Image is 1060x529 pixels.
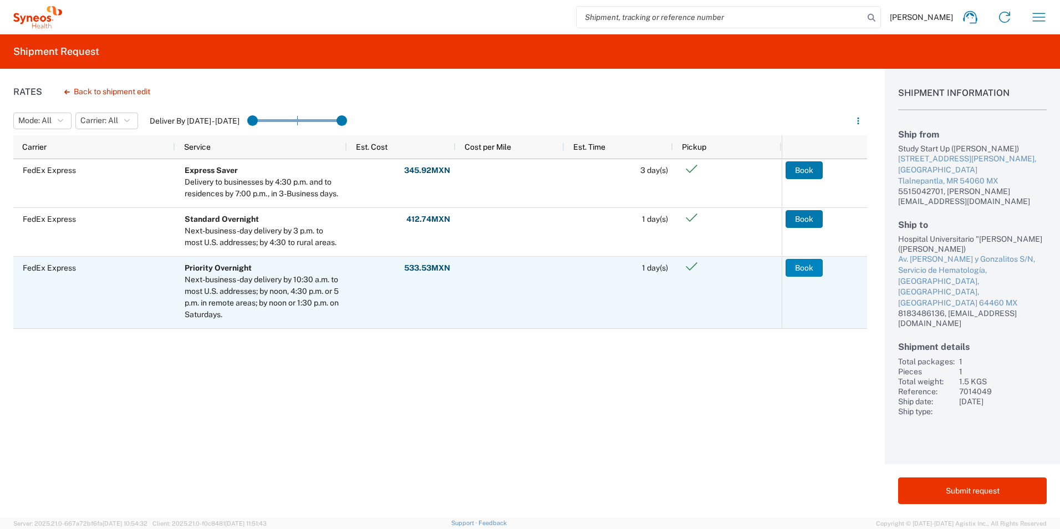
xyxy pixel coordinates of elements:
span: Pickup [682,143,706,151]
button: Book [786,259,823,277]
h1: Rates [13,87,42,97]
div: 8183486136, [EMAIL_ADDRESS][DOMAIN_NAME] [898,308,1047,328]
span: Mode: All [18,115,52,126]
button: 533.53MXN [404,259,451,277]
span: 412.74 MXN [406,214,450,225]
span: Est. Cost [356,143,388,151]
div: Ship type: [898,406,955,416]
div: Hospital Universitario "[PERSON_NAME] ([PERSON_NAME]) [898,234,1047,254]
div: [GEOGRAPHIC_DATA], [GEOGRAPHIC_DATA] 64460 MX [898,287,1047,308]
div: 5515042701, [PERSON_NAME][EMAIL_ADDRESS][DOMAIN_NAME] [898,186,1047,206]
h2: Shipment Request [13,45,99,58]
div: Express Saver [185,165,342,176]
h2: Ship from [898,129,1047,140]
div: 1 [959,357,1047,367]
button: Back to shipment edit [55,82,159,101]
button: 345.92MXN [404,161,451,179]
div: 1.5 KGS [959,377,1047,386]
span: 3 day(s) [640,166,668,175]
span: [PERSON_NAME] [890,12,953,22]
div: Reference: [898,386,955,396]
span: Client: 2025.21.0-f0c8481 [152,520,267,527]
div: Priority Overnight [185,262,342,274]
span: [DATE] 11:51:43 [225,520,267,527]
span: 1 day(s) [642,215,668,223]
div: Av. [PERSON_NAME] y Gonzalitos S/N, Servicio de Hematología, [GEOGRAPHIC_DATA], [898,254,1047,287]
label: Deliver By [DATE] - [DATE] [150,116,239,126]
div: Standard Overnight [185,213,342,225]
span: 345.92 MXN [404,165,450,176]
span: Service [184,143,211,151]
div: Next-business-day delivery by 3 p.m. to most U.S. addresses; by 4:30 to rural areas. [185,225,342,248]
span: FedEx Express [23,215,76,223]
button: Book [786,161,823,179]
span: Server: 2025.21.0-667a72bf6fa [13,520,147,527]
h1: Shipment Information [898,88,1047,110]
div: Ship date: [898,396,955,406]
button: 412.74MXN [406,210,451,228]
span: Est. Time [573,143,605,151]
button: Mode: All [13,113,72,129]
h2: Shipment details [898,342,1047,352]
div: 1 [959,367,1047,377]
div: Total weight: [898,377,955,386]
div: Study Start Up ([PERSON_NAME]) [898,144,1047,154]
button: Book [786,210,823,228]
span: FedEx Express [23,166,76,175]
span: [DATE] 10:54:32 [103,520,147,527]
span: Copyright © [DATE]-[DATE] Agistix Inc., All Rights Reserved [876,518,1047,528]
input: Shipment, tracking or reference number [577,7,864,28]
a: [STREET_ADDRESS][PERSON_NAME], [GEOGRAPHIC_DATA]Tlalnepantla, MR 54060 MX [898,154,1047,186]
a: Feedback [478,520,507,526]
span: Carrier: All [80,115,118,126]
div: [STREET_ADDRESS][PERSON_NAME], [GEOGRAPHIC_DATA] [898,154,1047,175]
a: Support [451,520,479,526]
span: Cost per Mile [465,143,511,151]
div: Total packages: [898,357,955,367]
span: Carrier [22,143,47,151]
div: Delivery to businesses by 4:30 p.m. and to residences by 7:00 p.m., in 3-Business days. [185,176,342,200]
button: Submit request [898,477,1047,504]
div: [DATE] [959,396,1047,406]
div: Next-business-day delivery by 10:30 a.m. to most U.S. addresses; by noon, 4:30 p.m. or 5 p.m. in ... [185,274,342,321]
span: 533.53 MXN [404,263,450,273]
a: Av. [PERSON_NAME] y Gonzalitos S/N, Servicio de Hematología, [GEOGRAPHIC_DATA],[GEOGRAPHIC_DATA],... [898,254,1047,308]
div: Pieces [898,367,955,377]
h2: Ship to [898,220,1047,230]
button: Carrier: All [75,113,138,129]
span: 1 day(s) [642,263,668,272]
div: 7014049 [959,386,1047,396]
span: FedEx Express [23,263,76,272]
div: Tlalnepantla, MR 54060 MX [898,176,1047,187]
